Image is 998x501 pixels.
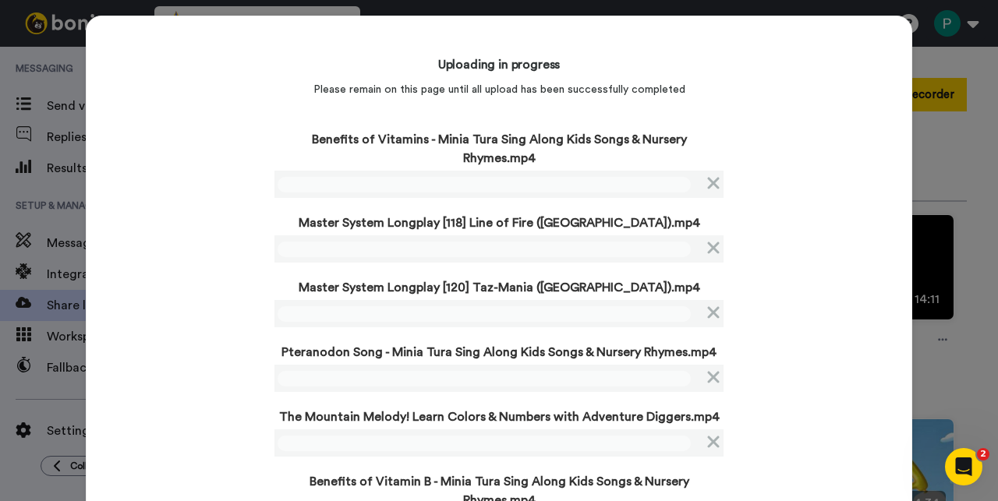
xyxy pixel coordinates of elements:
[274,278,724,297] p: Master System Longplay [120] Taz-Mania ([GEOGRAPHIC_DATA]).mp4
[313,82,685,97] p: Please remain on this page until all upload has been successfully completed
[977,448,989,460] span: 2
[945,448,982,485] iframe: Intercom live chat
[274,343,724,362] p: Pteranodon Song - Minia Tura Sing Along Kids Songs & Nursery Rhymes.mp4
[274,213,724,232] p: Master System Longplay [118] Line of Fire ([GEOGRAPHIC_DATA]).mp4
[438,55,561,74] h4: Uploading in progress
[274,408,724,426] p: The Mountain Melody! Learn Colors & Numbers with Adventure Diggers.mp4
[274,130,724,168] p: Benefits of Vitamins - Minia Tura Sing Along Kids Songs & Nursery Rhymes.mp4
